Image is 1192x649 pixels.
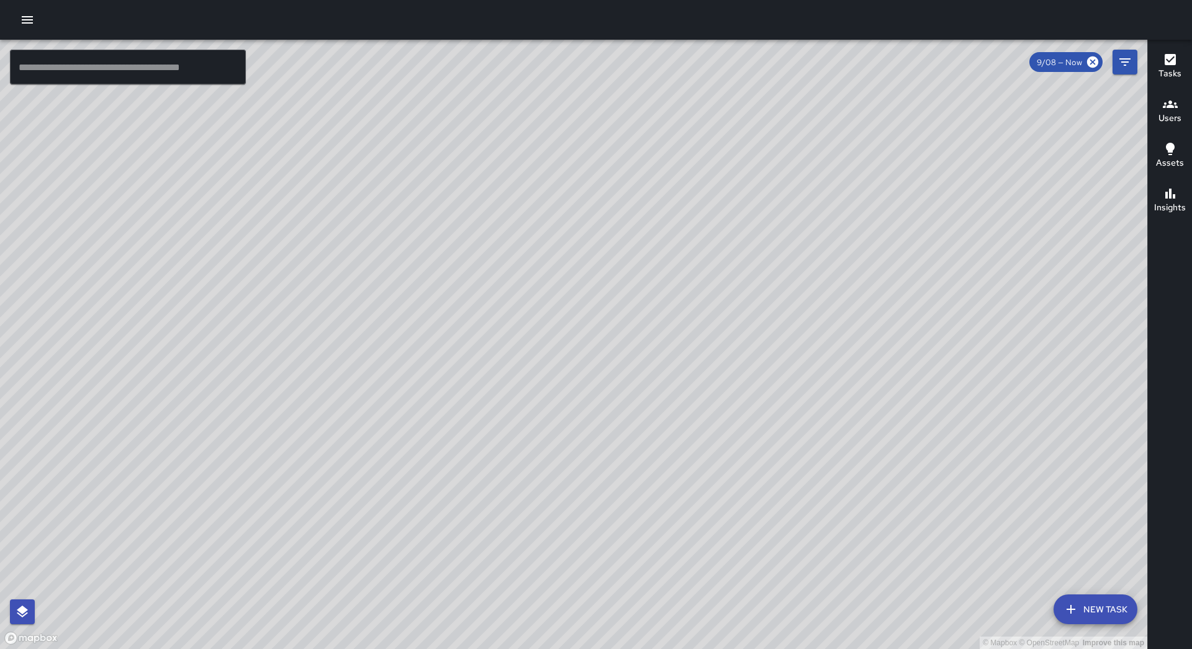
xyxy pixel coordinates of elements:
[1148,179,1192,223] button: Insights
[1148,134,1192,179] button: Assets
[1029,57,1090,68] span: 9/08 — Now
[1148,45,1192,89] button: Tasks
[1154,201,1186,215] h6: Insights
[1054,594,1137,624] button: New Task
[1148,89,1192,134] button: Users
[1113,50,1137,74] button: Filters
[1158,67,1181,81] h6: Tasks
[1156,156,1184,170] h6: Assets
[1158,112,1181,125] h6: Users
[1029,52,1103,72] div: 9/08 — Now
